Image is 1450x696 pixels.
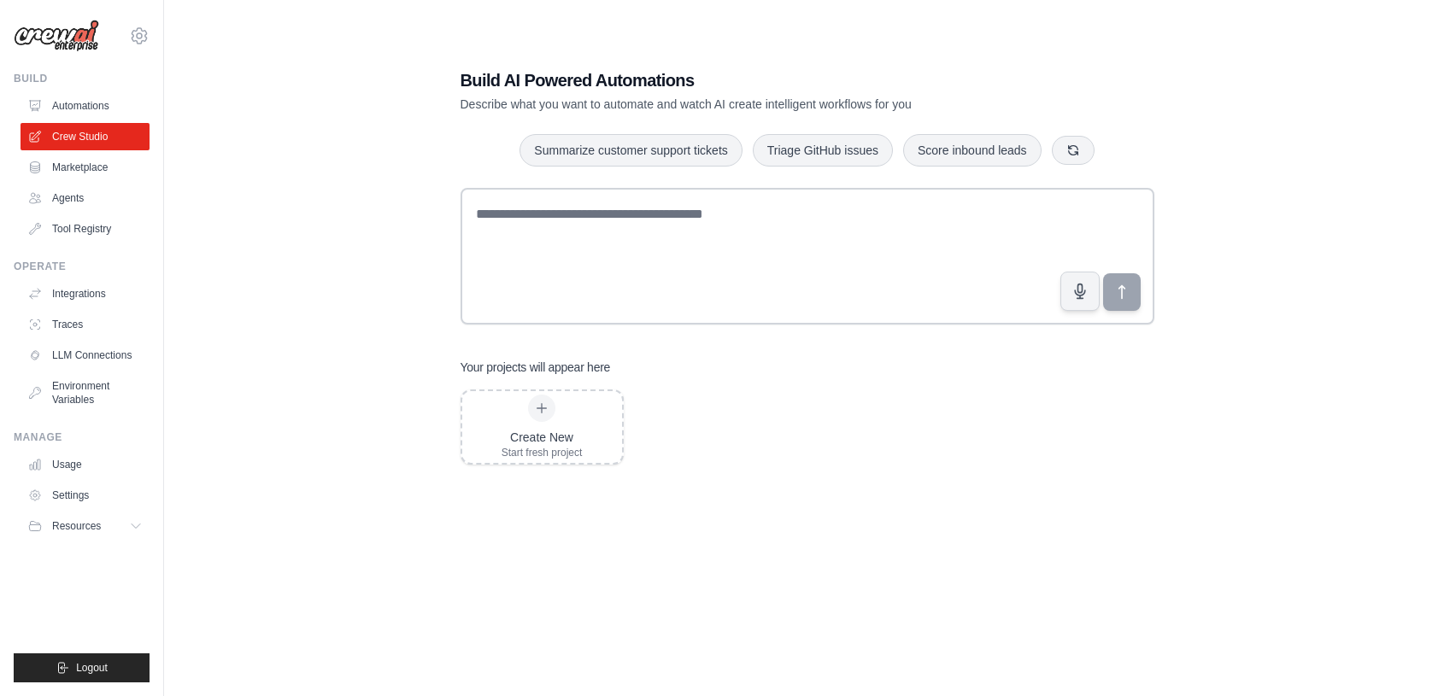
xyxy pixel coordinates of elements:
[14,260,150,273] div: Operate
[14,653,150,682] button: Logout
[21,215,150,243] a: Tool Registry
[21,311,150,338] a: Traces
[21,342,150,369] a: LLM Connections
[21,154,150,181] a: Marketplace
[502,429,583,446] div: Create New
[461,359,611,376] h3: Your projects will appear here
[21,184,150,212] a: Agents
[1365,614,1450,696] iframe: Chat Widget
[21,280,150,307] a: Integrations
[21,92,150,120] a: Automations
[21,512,150,540] button: Resources
[1052,136,1095,165] button: Get new suggestions
[461,68,1035,92] h1: Build AI Powered Automations
[21,451,150,478] a: Usage
[14,72,150,85] div: Build
[903,134,1042,167] button: Score inbound leads
[520,134,742,167] button: Summarize customer support tickets
[461,96,1035,113] p: Describe what you want to automate and watch AI create intelligent workflows for you
[753,134,893,167] button: Triage GitHub issues
[21,482,150,509] a: Settings
[52,519,101,533] span: Resources
[21,372,150,413] a: Environment Variables
[76,661,108,675] span: Logout
[14,20,99,52] img: Logo
[1060,272,1100,311] button: Click to speak your automation idea
[14,430,150,444] div: Manage
[502,446,583,459] div: Start fresh project
[21,123,150,150] a: Crew Studio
